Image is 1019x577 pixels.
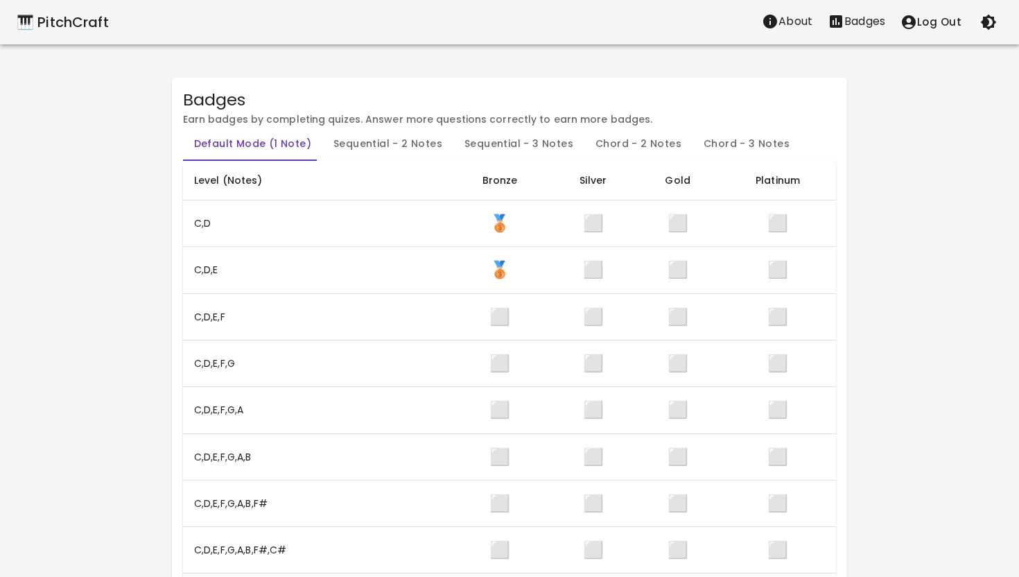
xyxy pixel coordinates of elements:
span: Get 225 correct notes with a score of 98% or better to earn the Gold badge. [668,258,688,281]
span: Get 225 correct notes with a score of 98% or better to earn the Gold badge. [668,445,688,468]
span: Get 75 correct notes with a score of 98% or better to earn the Bronze badge. [489,538,510,561]
button: About [754,8,820,35]
span: Get 300 correct notes with a score of 100% or better to earn the Platinum badge. [767,352,788,374]
span: Get 225 correct notes with a score of 98% or better to earn the Gold badge. [668,212,688,234]
button: Chord - 3 Notes [693,128,801,161]
span: Earn badges by completing quizes. Answer more questions correctly to earn more badges. [183,112,653,126]
span: Get 300 correct notes with a score of 100% or better to earn the Platinum badge. [767,258,788,281]
th: C,D,E,F [183,293,450,340]
th: Gold [636,161,720,200]
th: C,D,E,F,G,A,B,F#,C# [183,527,450,574]
button: Stats [820,8,893,35]
span: Get 150 correct notes with a score of 98% or better to earn the Silver badge. [583,258,604,281]
span: Get 300 correct notes with a score of 100% or better to earn the Platinum badge. [767,305,788,328]
th: C,D,E,F,G [183,340,450,386]
span: Get 225 correct notes with a score of 98% or better to earn the Gold badge. [668,398,688,421]
a: Stats [820,8,893,37]
span: Get 225 correct notes with a score of 98% or better to earn the Gold badge. [668,538,688,561]
span: Get 225 correct notes with a score of 98% or better to earn the Gold badge. [668,492,688,515]
span: Get 225 correct notes with a score of 98% or better to earn the Gold badge. [668,352,688,374]
span: Get 300 correct notes with a score of 100% or better to earn the Platinum badge. [767,492,788,515]
a: 🎹 PitchCraft [17,11,109,33]
span: Get 150 correct notes with a score of 98% or better to earn the Silver badge. [583,212,604,234]
th: C,D,E [183,247,450,293]
span: Get 300 correct notes with a score of 100% or better to earn the Platinum badge. [767,538,788,561]
span: Get 75 correct notes with a score of 98% or better to earn the Bronze badge. [489,398,510,421]
button: account of current user [893,8,969,37]
th: Level (Notes) [183,161,450,200]
span: Get 150 correct notes with a score of 98% or better to earn the Silver badge. [583,352,604,374]
span: Get 150 correct notes with a score of 98% or better to earn the Silver badge. [583,538,604,561]
span: Get 300 correct notes with a score of 100% or better to earn the Platinum badge. [767,445,788,468]
button: Chord - 2 Notes [584,128,693,161]
span: Get 75 correct notes with a score of 98% or better to earn the Bronze badge. [489,212,510,234]
span: Get 75 correct notes with a score of 98% or better to earn the Bronze badge. [489,305,510,328]
button: Default Mode (1 Note) [183,128,322,161]
span: Get 150 correct notes with a score of 98% or better to earn the Silver badge. [583,492,604,515]
span: Get 150 correct notes with a score of 98% or better to earn the Silver badge. [583,398,604,421]
th: Bronze [449,161,550,200]
th: C,D [183,200,450,246]
th: Silver [550,161,636,200]
span: Get 225 correct notes with a score of 98% or better to earn the Gold badge. [668,305,688,328]
div: Badge mode tabs [183,128,837,161]
span: Get 150 correct notes with a score of 98% or better to earn the Silver badge. [583,445,604,468]
th: C,D,E,F,G,A [183,387,450,433]
span: Get 75 correct notes with a score of 98% or better to earn the Bronze badge. [489,352,510,374]
p: About [778,13,812,30]
th: C,D,E,F,G,A,B [183,433,450,480]
span: Get 75 correct notes with a score of 98% or better to earn the Bronze badge. [489,492,510,515]
th: Platinum [720,161,836,200]
span: Get 150 correct notes with a score of 98% or better to earn the Silver badge. [583,305,604,328]
a: About [754,8,820,37]
p: Badges [844,13,885,30]
span: Get 300 correct notes with a score of 100% or better to earn the Platinum badge. [767,212,788,234]
button: Sequential - 3 Notes [453,128,584,161]
div: Badges [183,89,837,111]
span: Get 75 correct notes with a score of 98% or better to earn the Bronze badge. [489,445,510,468]
span: Get 75 correct notes with a score of 98% or better to earn the Bronze badge. [489,258,510,281]
th: C,D,E,F,G,A,B,F# [183,480,450,526]
button: Sequential - 2 Notes [322,128,453,161]
span: Get 300 correct notes with a score of 100% or better to earn the Platinum badge. [767,398,788,421]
